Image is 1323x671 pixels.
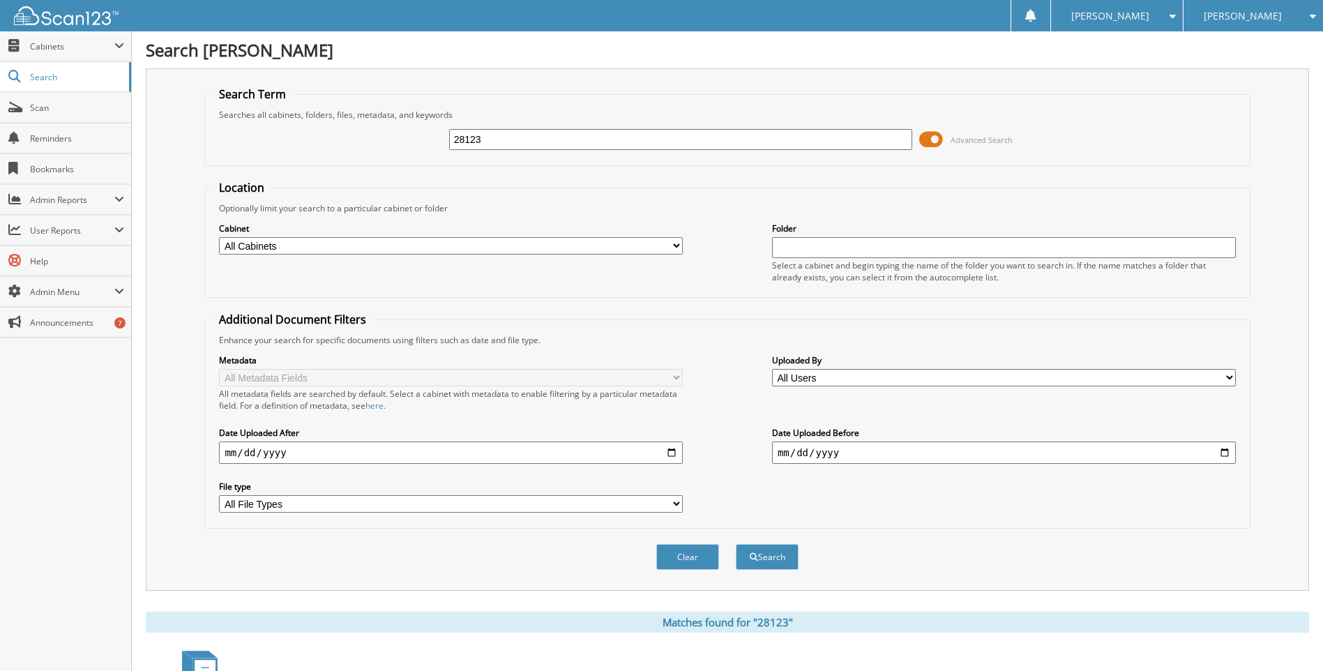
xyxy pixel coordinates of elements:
input: start [219,442,683,464]
span: [PERSON_NAME] [1204,12,1282,20]
span: Bookmarks [30,163,124,175]
span: Scan [30,102,124,114]
label: Folder [772,223,1236,234]
label: Date Uploaded After [219,427,683,439]
legend: Additional Document Filters [212,312,373,327]
label: File type [219,481,683,492]
input: end [772,442,1236,464]
span: Cabinets [30,40,114,52]
div: 7 [114,317,126,329]
div: Select a cabinet and begin typing the name of the folder you want to search in. If the name match... [772,259,1236,283]
button: Search [736,544,799,570]
div: Optionally limit your search to a particular cabinet or folder [212,202,1242,214]
div: Searches all cabinets, folders, files, metadata, and keywords [212,109,1242,121]
span: Help [30,255,124,267]
label: Date Uploaded Before [772,427,1236,439]
span: Admin Reports [30,194,114,206]
div: Enhance your search for specific documents using filters such as date and file type. [212,334,1242,346]
label: Uploaded By [772,354,1236,366]
span: User Reports [30,225,114,236]
img: scan123-logo-white.svg [14,6,119,25]
span: Search [30,71,122,83]
legend: Search Term [212,86,293,102]
span: Admin Menu [30,286,114,298]
span: Advanced Search [951,135,1013,145]
label: Cabinet [219,223,683,234]
button: Clear [656,544,719,570]
h1: Search [PERSON_NAME] [146,38,1309,61]
span: Announcements [30,317,124,329]
label: Metadata [219,354,683,366]
a: here [365,400,384,412]
div: Matches found for "28123" [146,612,1309,633]
span: Reminders [30,133,124,144]
legend: Location [212,180,271,195]
span: [PERSON_NAME] [1071,12,1149,20]
div: All metadata fields are searched by default. Select a cabinet with metadata to enable filtering b... [219,388,683,412]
